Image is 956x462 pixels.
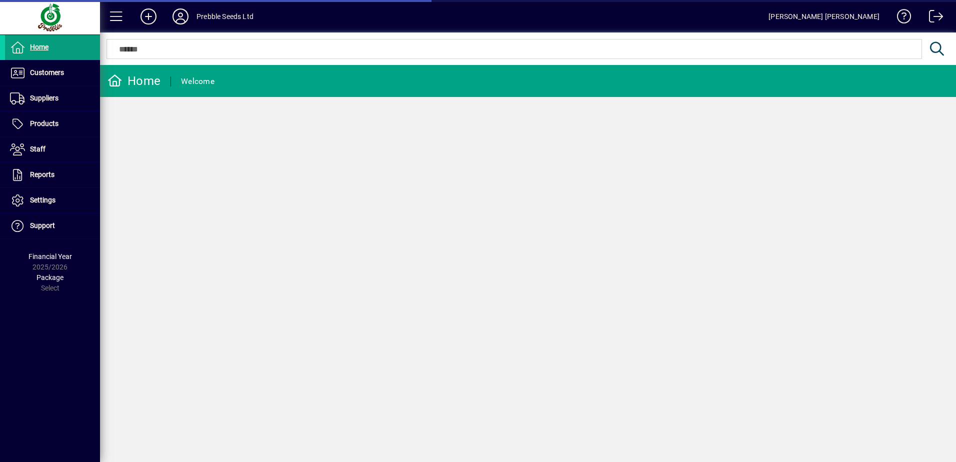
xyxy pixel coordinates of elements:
div: Welcome [181,73,214,89]
a: Support [5,213,100,238]
span: Package [36,273,63,281]
a: Suppliers [5,86,100,111]
span: Suppliers [30,94,58,102]
span: Financial Year [28,252,72,260]
span: Reports [30,170,54,178]
a: Settings [5,188,100,213]
a: Products [5,111,100,136]
div: [PERSON_NAME] [PERSON_NAME] [768,8,879,24]
span: Customers [30,68,64,76]
button: Profile [164,7,196,25]
span: Support [30,221,55,229]
span: Home [30,43,48,51]
div: Prebble Seeds Ltd [196,8,253,24]
a: Logout [921,2,943,34]
a: Reports [5,162,100,187]
span: Products [30,119,58,127]
a: Staff [5,137,100,162]
a: Knowledge Base [889,2,911,34]
button: Add [132,7,164,25]
span: Staff [30,145,45,153]
a: Customers [5,60,100,85]
span: Settings [30,196,55,204]
div: Home [107,73,160,89]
